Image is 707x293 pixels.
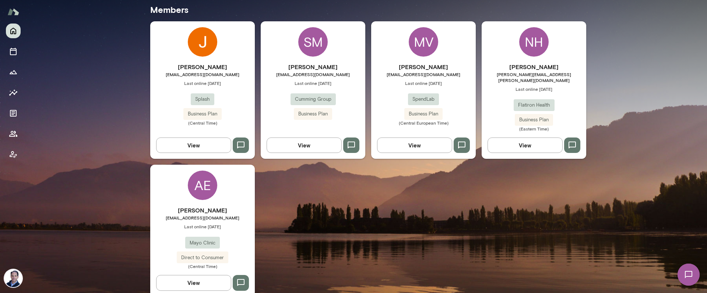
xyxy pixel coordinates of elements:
h6: [PERSON_NAME] [150,62,255,71]
span: (Central Time) [150,263,255,269]
div: NH [519,27,549,57]
button: Documents [6,106,21,121]
span: Business Plan [515,116,553,124]
h5: Members [150,4,586,15]
button: View [156,137,231,153]
button: Growth Plan [6,65,21,79]
span: [EMAIL_ADDRESS][DOMAIN_NAME] [150,215,255,221]
span: (Central European Time) [371,120,476,126]
button: Client app [6,147,21,162]
button: Members [6,126,21,141]
img: Jeremy Shane [4,269,22,287]
span: SpendLab [408,96,439,103]
h6: [PERSON_NAME] [150,206,255,215]
span: Last online [DATE] [150,80,255,86]
span: (Central Time) [150,120,255,126]
span: Business Plan [294,110,332,118]
span: [PERSON_NAME][EMAIL_ADDRESS][PERSON_NAME][DOMAIN_NAME] [482,71,586,83]
span: Last online [DATE] [150,224,255,229]
span: Cumming Group [291,96,336,103]
button: Home [6,24,21,38]
button: View [156,275,231,290]
span: Flatiron Health [514,101,555,109]
span: [EMAIL_ADDRESS][DOMAIN_NAME] [371,71,476,77]
h6: [PERSON_NAME] [371,62,476,71]
span: [EMAIL_ADDRESS][DOMAIN_NAME] [150,71,255,77]
span: Last online [DATE] [482,86,586,92]
span: Splash [191,96,214,103]
button: View [488,137,563,153]
span: Mayo Clinic [185,239,220,247]
button: View [377,137,452,153]
button: View [267,137,342,153]
div: SM [298,27,328,57]
div: AE [188,171,217,200]
span: Last online [DATE] [261,80,365,86]
span: Business Plan [183,110,222,118]
span: [EMAIL_ADDRESS][DOMAIN_NAME] [261,71,365,77]
div: MV [409,27,438,57]
img: Jeremy Hiller [188,27,217,57]
img: Mento [7,5,19,19]
button: Sessions [6,44,21,59]
span: Direct to Consumer [177,254,228,261]
span: (Eastern Time) [482,126,586,132]
span: Business Plan [404,110,443,118]
button: Insights [6,85,21,100]
span: Last online [DATE] [371,80,476,86]
h6: [PERSON_NAME] [261,62,365,71]
h6: [PERSON_NAME] [482,62,586,71]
